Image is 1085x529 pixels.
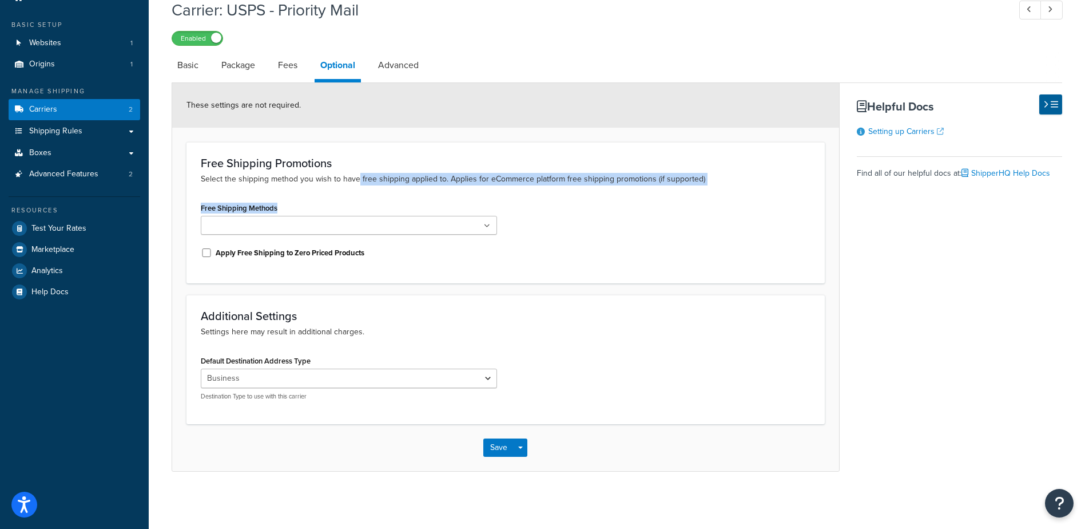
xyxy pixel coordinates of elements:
button: Hide Help Docs [1039,94,1062,115]
label: Default Destination Address Type [201,357,311,365]
li: Origins [9,54,140,75]
a: Basic [172,52,204,79]
a: ShipperHQ Help Docs [961,167,1050,179]
span: 1 [130,60,133,69]
span: Advanced Features [29,169,98,179]
a: Optional [315,52,361,82]
button: Open Resource Center [1045,489,1074,518]
p: Select the shipping method you wish to have free shipping applied to. Applies for eCommerce platf... [201,173,810,185]
a: Boxes [9,143,140,164]
span: Websites [29,38,61,48]
label: Apply Free Shipping to Zero Priced Products [216,248,364,258]
a: Test Your Rates [9,218,140,239]
li: Websites [9,33,140,54]
button: Save [483,439,514,457]
a: Origins1 [9,54,140,75]
label: Enabled [172,31,222,45]
a: Websites1 [9,33,140,54]
li: Carriers [9,99,140,120]
h3: Additional Settings [201,310,810,322]
span: Help Docs [31,287,69,297]
li: Advanced Features [9,164,140,185]
span: These settings are not required. [186,99,301,111]
div: Resources [9,206,140,215]
span: Marketplace [31,245,74,255]
span: Shipping Rules [29,127,82,136]
a: Previous Record [1019,1,1042,19]
label: Free Shipping Methods [201,204,277,212]
span: Origins [29,60,55,69]
a: Setting up Carriers [868,125,944,137]
h3: Helpful Docs [857,100,1062,113]
a: Shipping Rules [9,121,140,142]
a: Carriers2 [9,99,140,120]
span: Boxes [29,148,51,158]
h3: Free Shipping Promotions [201,157,810,169]
span: 1 [130,38,133,48]
span: Analytics [31,266,63,276]
a: Analytics [9,260,140,281]
a: Help Docs [9,282,140,302]
p: Settings here may result in additional charges. [201,326,810,338]
a: Marketplace [9,239,140,260]
div: Find all of our helpful docs at: [857,156,1062,181]
a: Advanced Features2 [9,164,140,185]
p: Destination Type to use with this carrier [201,392,497,401]
div: Basic Setup [9,20,140,30]
span: Carriers [29,105,57,115]
span: 2 [129,105,133,115]
a: Fees [272,52,303,79]
a: Next Record [1040,1,1063,19]
span: 2 [129,169,133,179]
div: Manage Shipping [9,86,140,96]
span: Test Your Rates [31,224,86,234]
a: Advanced [372,52,424,79]
a: Package [216,52,261,79]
